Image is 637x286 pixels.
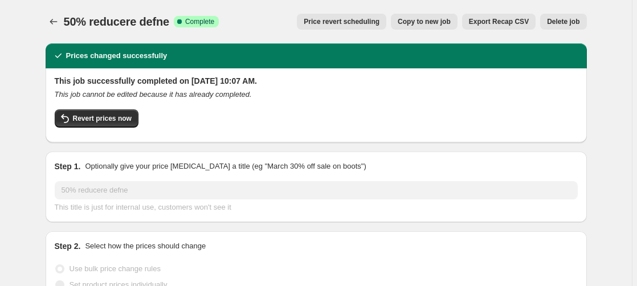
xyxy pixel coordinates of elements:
i: This job cannot be edited because it has already completed. [55,90,252,99]
button: Copy to new job [391,14,458,30]
span: This title is just for internal use, customers won't see it [55,203,231,211]
span: Complete [185,17,214,26]
h2: This job successfully completed on [DATE] 10:07 AM. [55,75,578,87]
button: Revert prices now [55,109,138,128]
h2: Prices changed successfully [66,50,168,62]
button: Price change jobs [46,14,62,30]
span: Revert prices now [73,114,132,123]
button: Export Recap CSV [462,14,536,30]
span: Use bulk price change rules [70,264,161,273]
span: Delete job [547,17,579,26]
input: 30% off holiday sale [55,181,578,199]
p: Select how the prices should change [85,240,206,252]
span: 50% reducere defne [64,15,169,28]
span: Copy to new job [398,17,451,26]
button: Price revert scheduling [297,14,386,30]
span: Price revert scheduling [304,17,379,26]
span: Export Recap CSV [469,17,529,26]
button: Delete job [540,14,586,30]
p: Optionally give your price [MEDICAL_DATA] a title (eg "March 30% off sale on boots") [85,161,366,172]
h2: Step 2. [55,240,81,252]
h2: Step 1. [55,161,81,172]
